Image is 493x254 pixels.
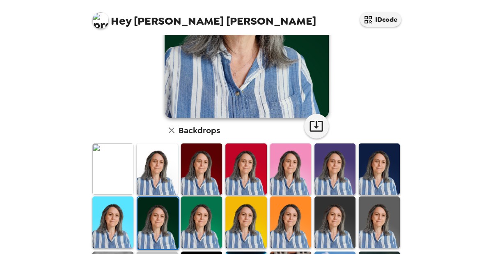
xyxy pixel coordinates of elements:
[360,12,401,27] button: IDcode
[92,8,316,27] span: [PERSON_NAME] [PERSON_NAME]
[179,124,220,137] h6: Backdrops
[111,14,131,28] span: Hey
[92,12,109,29] img: profile pic
[92,143,133,195] img: Original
